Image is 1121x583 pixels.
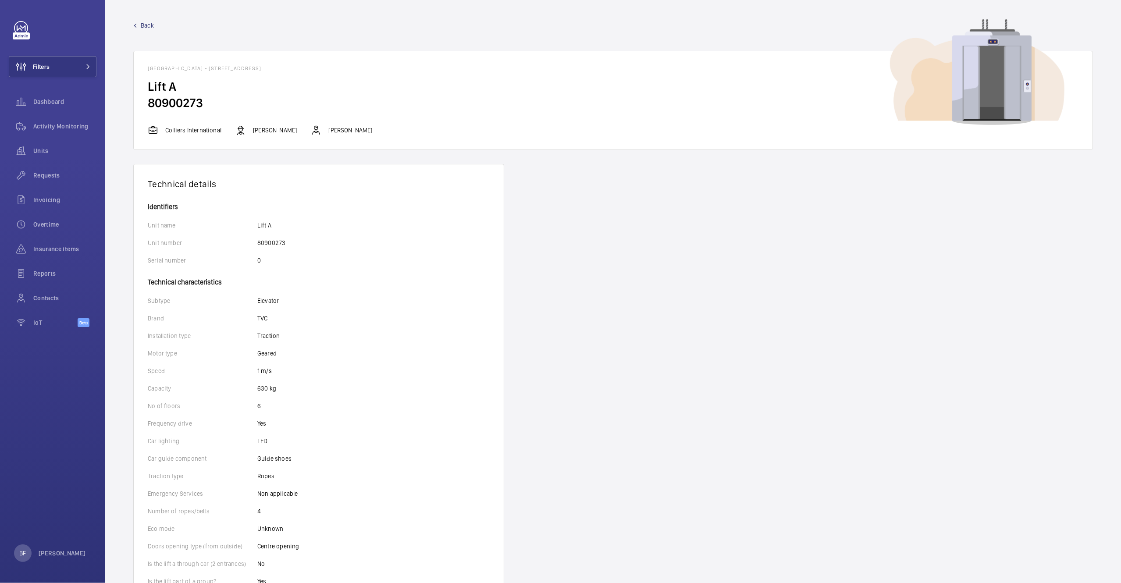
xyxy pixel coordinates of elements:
p: Speed [148,366,257,375]
p: Ropes [257,472,274,480]
p: Car lighting [148,437,257,445]
p: Number of ropes/belts [148,507,257,515]
p: Car guide component [148,454,257,463]
p: No [257,559,265,568]
p: [PERSON_NAME] [39,549,86,558]
h2: 80900273 [148,95,1078,111]
p: LED [257,437,268,445]
span: Overtime [33,220,96,229]
p: Traction type [148,472,257,480]
p: Geared [257,349,277,358]
h1: Technical details [148,178,490,189]
p: Motor type [148,349,257,358]
span: Contacts [33,294,96,302]
span: Back [141,21,154,30]
p: Is the lift a through car (2 entrances) [148,559,257,568]
span: Reports [33,269,96,278]
p: Centre opening [257,542,299,551]
p: 4 [257,507,261,515]
p: 80900273 [257,238,285,247]
button: Filters [9,56,96,77]
p: No of floors [148,402,257,410]
p: Lift A [257,221,271,230]
span: Beta [78,318,89,327]
h4: Identifiers [148,203,490,210]
p: Serial number [148,256,257,265]
p: Subtype [148,296,257,305]
p: [PERSON_NAME] [328,126,372,135]
p: Capacity [148,384,257,393]
p: TVC [257,314,268,323]
span: Invoicing [33,196,96,204]
span: Requests [33,171,96,180]
p: Brand [148,314,257,323]
h2: Lift A [148,78,1078,95]
h4: Technical characteristics [148,274,490,286]
span: Units [33,146,96,155]
p: Unit number [148,238,257,247]
p: 6 [257,402,261,410]
span: IoT [33,318,78,327]
h1: [GEOGRAPHIC_DATA] - [STREET_ADDRESS] [148,65,1078,71]
p: Doors opening type (from outside) [148,542,257,551]
p: Unknown [257,524,283,533]
p: 1 m/s [257,366,272,375]
p: 630 kg [257,384,276,393]
p: Guide shoes [257,454,292,463]
img: device image [890,19,1064,125]
p: Emergency Services [148,489,257,498]
span: Filters [33,62,50,71]
p: Colliers International [165,126,221,135]
p: Non applicable [257,489,298,498]
span: Insurance items [33,245,96,253]
p: 0 [257,256,261,265]
p: Yes [257,419,267,428]
span: Dashboard [33,97,96,106]
p: Elevator [257,296,279,305]
p: Traction [257,331,280,340]
span: Activity Monitoring [33,122,96,131]
p: BF [19,549,26,558]
p: Frequency drive [148,419,257,428]
p: [PERSON_NAME] [253,126,297,135]
p: Eco mode [148,524,257,533]
p: Installation type [148,331,257,340]
p: Unit name [148,221,257,230]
